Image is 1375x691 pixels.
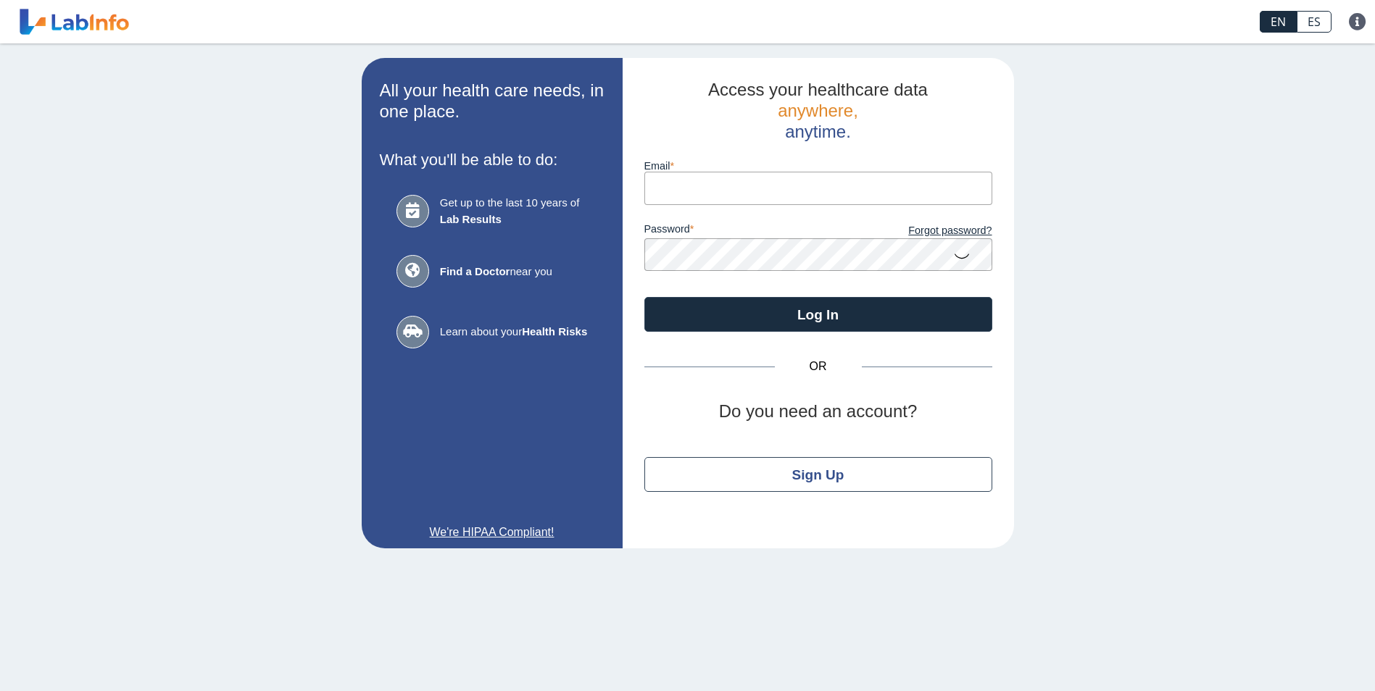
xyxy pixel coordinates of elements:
h2: Do you need an account? [644,401,992,422]
a: EN [1260,11,1297,33]
span: anywhere, [778,101,858,120]
span: Learn about your [440,324,587,340]
b: Find a Doctor [440,265,510,277]
h2: All your health care needs, in one place. [380,80,605,122]
b: Health Risks [522,325,587,338]
b: Lab Results [440,213,502,225]
span: near you [440,264,587,280]
h3: What you'll be able to do: [380,151,605,169]
label: password [644,223,818,239]
span: Get up to the last 10 years of [440,195,587,227]
button: Log In [644,297,992,332]
a: We're HIPAA Compliant! [380,524,605,541]
span: OR [775,358,862,375]
span: Access your healthcare data [708,80,928,99]
label: Email [644,160,992,172]
button: Sign Up [644,457,992,492]
a: ES [1297,11,1332,33]
a: Forgot password? [818,223,992,239]
span: anytime. [785,122,851,141]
